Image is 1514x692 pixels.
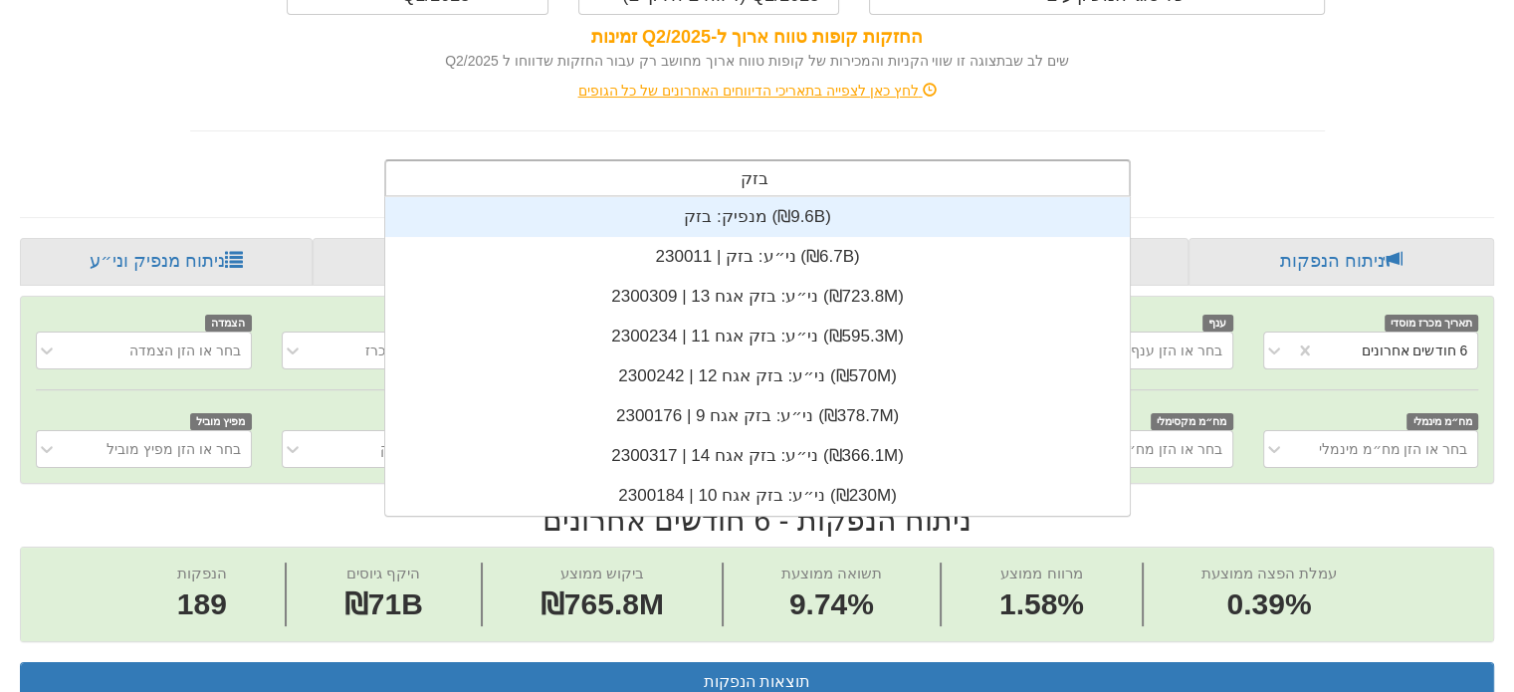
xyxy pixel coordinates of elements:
[1318,439,1467,459] div: בחר או הזן מח״מ מינמלי
[385,476,1130,516] div: ני״ע: ‏בזק אגח 10 | 2300184 ‎(₪230M)‎
[190,51,1325,71] div: שים לב שבתצוגה זו שווי הקניות והמכירות של קופות טווח ארוך מחושב רק עבור החזקות שדווחו ל Q2/2025
[541,587,664,620] span: ₪765.8M
[385,396,1130,436] div: ני״ע: ‏בזק אגח 9 | 2300176 ‎(₪378.7M)‎
[313,238,611,286] a: פרופיל משקיע
[1189,238,1494,286] a: ניתוח הנפקות
[385,197,1130,237] div: מנפיק: ‏בזק ‎(₪9.6B)‎
[205,315,252,332] span: הצמדה
[1131,341,1222,360] div: בחר או הזן ענף
[1385,315,1478,332] span: תאריך מכרז מוסדי
[129,341,241,360] div: בחר או הזן הצמדה
[177,583,227,626] span: 189
[1060,439,1222,459] div: בחר או הזן מח״מ מקסימלי
[177,565,227,581] span: הנפקות
[560,565,644,581] span: ביקוש ממוצע
[1000,565,1082,581] span: מרווח ממוצע
[385,356,1130,396] div: ני״ע: ‏בזק אגח 12 | 2300242 ‎(₪570M)‎
[346,565,420,581] span: היקף גיוסים
[1201,583,1337,626] span: 0.39%
[344,587,423,620] span: ₪71B
[1406,413,1478,430] span: מח״מ מינמלי
[20,238,313,286] a: ניתוח מנפיק וני״ע
[20,504,1494,537] h2: ניתוח הנפקות - 6 חודשים אחרונים
[1361,341,1467,360] div: 6 חודשים אחרונים
[190,413,252,430] span: מפיץ מוביל
[781,565,882,581] span: תשואה ממוצעת
[385,277,1130,317] div: ני״ע: ‏בזק אגח 13 | 2300309 ‎(₪723.8M)‎
[380,439,486,459] div: בחר או הזן מנפיק
[175,81,1340,101] div: לחץ כאן לצפייה בתאריכי הדיווחים האחרונים של כל הגופים
[385,317,1130,356] div: ני״ע: ‏בזק אגח 11 | 2300234 ‎(₪595.3M)‎
[1201,565,1337,581] span: עמלת הפצה ממוצעת
[385,436,1130,476] div: ני״ע: ‏בזק אגח 14 | 2300317 ‎(₪366.1M)‎
[385,237,1130,277] div: ני״ע: ‏בזק | 230011 ‎(₪6.7B)‎
[781,583,882,626] span: 9.74%
[1202,315,1233,332] span: ענף
[1151,413,1233,430] span: מח״מ מקסימלי
[36,673,1478,691] h3: תוצאות הנפקות
[999,583,1084,626] span: 1.58%
[107,439,241,459] div: בחר או הזן מפיץ מוביל
[365,341,486,360] div: בחר או הזן סוג מכרז
[190,25,1325,51] div: החזקות קופות טווח ארוך ל-Q2/2025 זמינות
[385,197,1130,516] div: grid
